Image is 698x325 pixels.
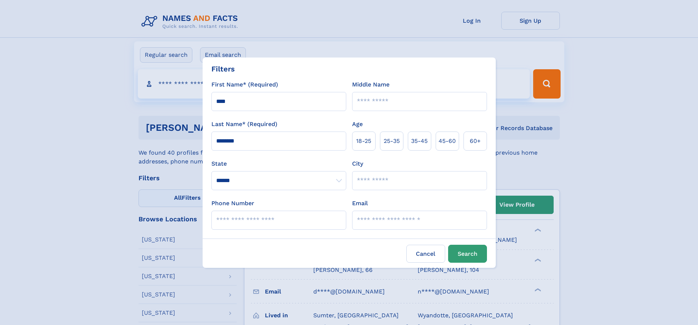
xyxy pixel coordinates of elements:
[211,120,277,129] label: Last Name* (Required)
[211,159,346,168] label: State
[406,245,445,263] label: Cancel
[211,199,254,208] label: Phone Number
[411,137,428,145] span: 35‑45
[352,80,389,89] label: Middle Name
[470,137,481,145] span: 60+
[448,245,487,263] button: Search
[352,120,363,129] label: Age
[352,199,368,208] label: Email
[211,80,278,89] label: First Name* (Required)
[211,63,235,74] div: Filters
[439,137,456,145] span: 45‑60
[384,137,400,145] span: 25‑35
[352,159,363,168] label: City
[356,137,371,145] span: 18‑25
